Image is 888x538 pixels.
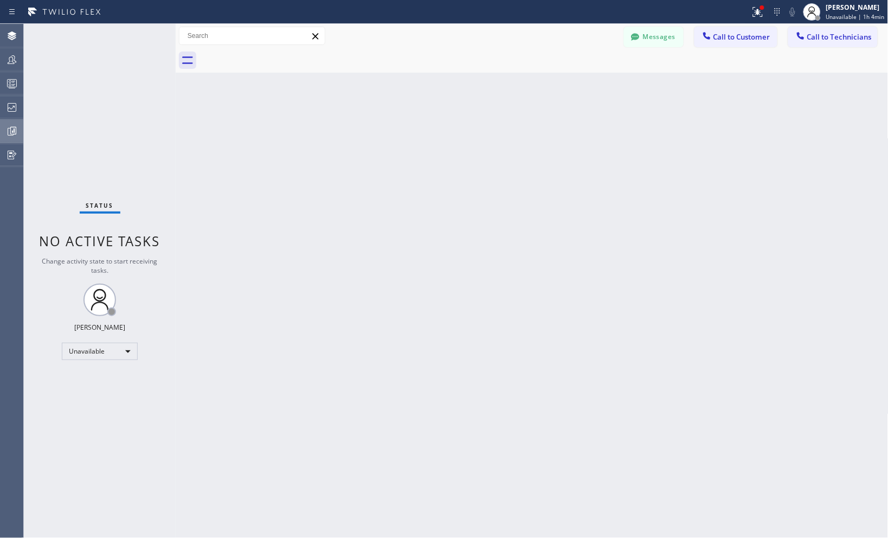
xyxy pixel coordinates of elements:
[40,232,160,250] span: No active tasks
[62,343,138,360] div: Unavailable
[694,27,777,47] button: Call to Customer
[785,4,800,20] button: Mute
[713,32,770,42] span: Call to Customer
[788,27,878,47] button: Call to Technicians
[624,27,684,47] button: Messages
[826,3,885,12] div: [PERSON_NAME]
[807,32,872,42] span: Call to Technicians
[179,27,325,44] input: Search
[42,257,158,275] span: Change activity state to start receiving tasks.
[826,13,885,21] span: Unavailable | 1h 4min
[74,323,125,332] div: [PERSON_NAME]
[86,202,114,209] span: Status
